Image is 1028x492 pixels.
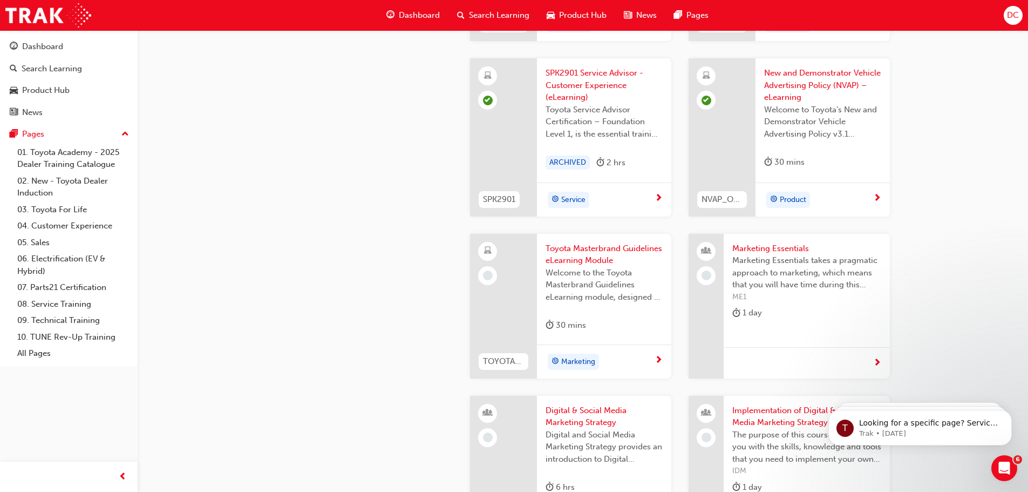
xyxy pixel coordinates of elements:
[624,9,632,22] span: news-icon
[702,193,743,206] span: NVAP_ONLINE
[561,194,586,206] span: Service
[5,3,91,28] img: Trak
[538,4,615,26] a: car-iconProduct Hub
[686,9,709,22] span: Pages
[546,67,663,104] span: SPK2901 Service Advisor - Customer Experience (eLearning)
[4,37,133,57] a: Dashboard
[483,271,493,280] span: learningRecordVerb_NONE-icon
[546,429,663,466] span: Digital and Social Media Marketing Strategy provides an introduction to Digital Marketing and Soc...
[547,9,555,22] span: car-icon
[552,355,559,369] span: target-icon
[399,9,440,22] span: Dashboard
[13,296,133,313] a: 08. Service Training
[546,319,554,332] span: duration-icon
[386,9,394,22] span: guage-icon
[703,244,710,258] span: people-icon
[764,156,805,169] div: 30 mins
[13,312,133,329] a: 09. Technical Training
[636,9,657,22] span: News
[655,194,663,204] span: next-icon
[470,234,671,379] a: TOYOTA_MASTERBRAND_ELToyota Masterbrand Guidelines eLearning ModuleWelcome to the Toyota Masterbr...
[546,405,663,429] span: Digital & Social Media Marketing Strategy
[770,193,778,207] span: target-icon
[732,405,881,429] span: Implementation of Digital & Social Media Marketing Strategy
[4,103,133,123] a: News
[873,194,881,204] span: next-icon
[732,254,881,291] span: Marketing Essentials takes a pragmatic approach to marketing, which means that you will have time...
[483,193,515,206] span: SPK2901
[764,156,772,169] span: duration-icon
[546,156,590,170] div: ARCHIVED
[4,124,133,144] button: Pages
[764,104,881,140] span: Welcome to Toyota’s New and Demonstrator Vehicle Advertising Policy v3.1 eLearning module, design...
[812,387,1028,463] iframe: Intercom notifications message
[615,4,665,26] a: news-iconNews
[702,433,711,442] span: learningRecordVerb_NONE-icon
[732,429,881,466] span: The purpose of this course is to equip you with the skills, knowledge and tools that you need to ...
[4,80,133,100] a: Product Hub
[13,218,133,234] a: 04. Customer Experience
[873,359,881,368] span: next-icon
[546,267,663,304] span: Welcome to the Toyota Masterbrand Guidelines eLearning module, designed to enhance your knowledge...
[484,406,492,420] span: learningResourceType_INSTRUCTOR_LED-icon
[121,127,129,141] span: up-icon
[689,234,890,379] a: Marketing EssentialsMarketing Essentials takes a pragmatic approach to marketing, which means tha...
[552,193,559,207] span: target-icon
[780,194,806,206] span: Product
[13,173,133,201] a: 02. New - Toyota Dealer Induction
[13,201,133,218] a: 03. Toyota For Life
[732,306,740,320] span: duration-icon
[457,9,465,22] span: search-icon
[483,355,524,368] span: TOYOTA_MASTERBRAND_EL
[665,4,717,26] a: pages-iconPages
[22,63,82,75] div: Search Learning
[483,433,493,442] span: learningRecordVerb_NONE-icon
[378,4,448,26] a: guage-iconDashboard
[13,345,133,362] a: All Pages
[732,465,881,477] span: IDM
[10,42,18,52] span: guage-icon
[13,234,133,251] a: 05. Sales
[13,144,133,173] a: 01. Toyota Academy - 2025 Dealer Training Catalogue
[119,470,127,484] span: prev-icon
[559,9,607,22] span: Product Hub
[4,59,133,79] a: Search Learning
[10,86,18,96] span: car-icon
[22,106,43,119] div: News
[10,108,18,118] span: news-icon
[13,251,133,279] a: 06. Electrification (EV & Hybrid)
[546,319,586,332] div: 30 mins
[484,69,492,83] span: learningResourceType_ELEARNING-icon
[469,9,529,22] span: Search Learning
[596,156,625,170] div: 2 hrs
[702,271,711,280] span: learningRecordVerb_NONE-icon
[483,96,493,105] span: learningRecordVerb_PASS-icon
[764,67,881,104] span: New and Demonstrator Vehicle Advertising Policy (NVAP) – eLearning
[1013,455,1022,464] span: 6
[484,244,492,258] span: learningResourceType_ELEARNING-icon
[991,455,1017,481] iframe: Intercom live chat
[1007,9,1019,22] span: DC
[655,356,663,366] span: next-icon
[448,4,538,26] a: search-iconSearch Learning
[732,242,881,255] span: Marketing Essentials
[703,406,710,420] span: people-icon
[22,84,70,97] div: Product Hub
[13,279,133,296] a: 07. Parts21 Certification
[546,104,663,140] span: Toyota Service Advisor Certification – Foundation Level 1, is the essential training course for a...
[470,58,671,217] a: SPK2901SPK2901 Service Advisor - Customer Experience (eLearning)Toyota Service Advisor Certificat...
[674,9,682,22] span: pages-icon
[702,96,711,105] span: learningRecordVerb_COMPLETE-icon
[596,156,604,170] span: duration-icon
[22,128,44,140] div: Pages
[732,306,762,320] div: 1 day
[10,130,18,139] span: pages-icon
[732,291,881,304] span: ME1
[10,64,17,74] span: search-icon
